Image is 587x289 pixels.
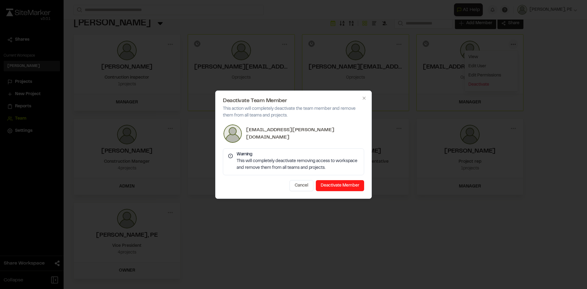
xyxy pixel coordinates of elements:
button: Cancel [290,180,313,191]
button: Deactivate Member [316,180,364,191]
p: This action will completely deactivate the team member and remove them from all teams and projects. [223,106,364,119]
div: [EMAIL_ADDRESS][PERSON_NAME][DOMAIN_NAME] [246,126,364,141]
img: jkeith.dewease@gmcnetwork.com profile [223,124,242,143]
h5: Warning [228,152,359,157]
div: This will completely deactivate removing access to workspace and remove them from all teams and p... [228,158,359,171]
h2: Deactivate Team Member [223,98,364,104]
